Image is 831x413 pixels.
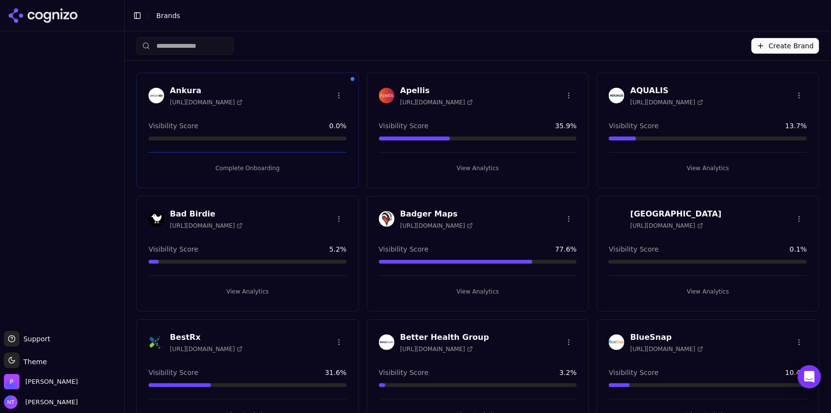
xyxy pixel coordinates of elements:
[630,85,703,97] h3: AQUALIS
[630,208,721,220] h3: [GEOGRAPHIC_DATA]
[400,222,473,230] span: [URL][DOMAIN_NAME]
[329,121,347,131] span: 0.0 %
[786,368,807,377] span: 10.4 %
[400,345,473,353] span: [URL][DOMAIN_NAME]
[156,12,180,20] span: Brands
[798,365,821,389] div: Open Intercom Messenger
[630,345,703,353] span: [URL][DOMAIN_NAME]
[149,244,198,254] span: Visibility Score
[379,284,577,299] button: View Analytics
[400,208,473,220] h3: Badger Maps
[149,160,347,176] button: Complete Onboarding
[4,395,18,409] img: Nate Tower
[170,85,243,97] h3: Ankura
[609,121,659,131] span: Visibility Score
[630,332,703,343] h3: BlueSnap
[786,121,807,131] span: 13.7 %
[170,332,243,343] h3: BestRx
[400,98,473,106] span: [URL][DOMAIN_NAME]
[170,98,243,106] span: [URL][DOMAIN_NAME]
[149,121,198,131] span: Visibility Score
[21,398,78,407] span: [PERSON_NAME]
[19,358,47,366] span: Theme
[170,222,243,230] span: [URL][DOMAIN_NAME]
[609,211,624,227] img: Berkshire
[752,38,819,54] button: Create Brand
[170,345,243,353] span: [URL][DOMAIN_NAME]
[790,244,807,254] span: 0.1 %
[325,368,346,377] span: 31.6 %
[609,160,807,176] button: View Analytics
[609,244,659,254] span: Visibility Score
[560,368,577,377] span: 3.2 %
[555,121,577,131] span: 35.9 %
[630,98,703,106] span: [URL][DOMAIN_NAME]
[170,208,243,220] h3: Bad Birdie
[609,334,624,350] img: BlueSnap
[25,377,78,386] span: Perrill
[156,11,804,20] nav: breadcrumb
[609,368,659,377] span: Visibility Score
[379,121,429,131] span: Visibility Score
[149,284,347,299] button: View Analytics
[19,334,50,344] span: Support
[379,334,395,350] img: Better Health Group
[379,211,395,227] img: Badger Maps
[609,88,624,103] img: AQUALIS
[4,395,78,409] button: Open user button
[329,244,347,254] span: 5.2 %
[379,160,577,176] button: View Analytics
[630,222,703,230] span: [URL][DOMAIN_NAME]
[4,374,19,390] img: Perrill
[4,374,78,390] button: Open organization switcher
[555,244,577,254] span: 77.6 %
[379,368,429,377] span: Visibility Score
[379,244,429,254] span: Visibility Score
[400,332,490,343] h3: Better Health Group
[149,368,198,377] span: Visibility Score
[149,211,164,227] img: Bad Birdie
[609,284,807,299] button: View Analytics
[379,88,395,103] img: Apellis
[149,88,164,103] img: Ankura
[149,334,164,350] img: BestRx
[400,85,473,97] h3: Apellis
